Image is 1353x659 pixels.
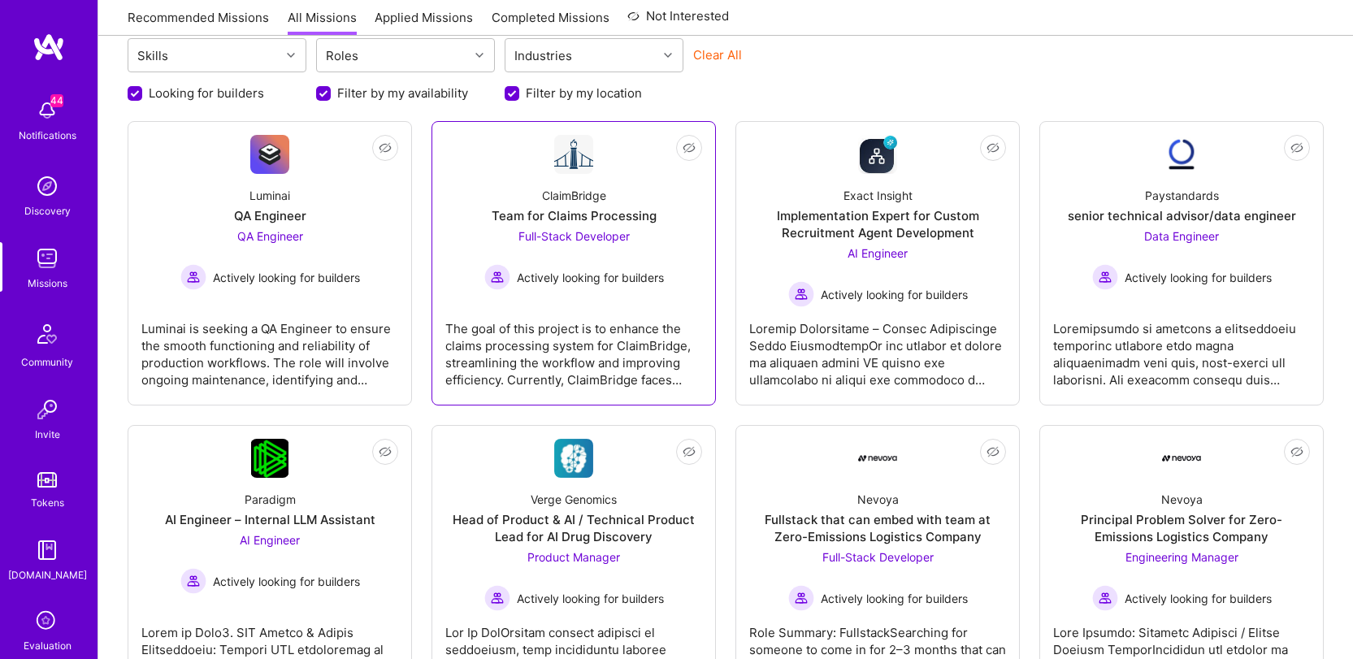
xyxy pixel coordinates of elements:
img: Actively looking for builders [180,568,206,594]
a: Company LogoExact InsightImplementation Expert for Custom Recruitment Agent DevelopmentAI Enginee... [749,135,1006,392]
i: icon EyeClosed [987,445,1000,458]
div: Tokens [31,494,64,511]
div: Discovery [24,202,71,219]
a: Company LogoClaimBridgeTeam for Claims ProcessingFull-Stack Developer Actively looking for builde... [445,135,702,392]
div: Luminai is seeking a QA Engineer to ensure the smooth functioning and reliability of production w... [141,307,398,388]
a: Applied Missions [375,9,473,36]
img: Actively looking for builders [1092,264,1118,290]
img: tokens [37,472,57,488]
span: Actively looking for builders [1125,269,1272,286]
img: Company Logo [250,135,289,174]
div: Team for Claims Processing [492,207,657,224]
i: icon EyeClosed [1290,141,1303,154]
img: guide book [31,534,63,566]
div: Nevoya [1161,491,1203,508]
img: Actively looking for builders [484,264,510,290]
i: icon EyeClosed [379,445,392,458]
i: icon EyeClosed [987,141,1000,154]
span: Actively looking for builders [213,269,360,286]
img: Actively looking for builders [788,281,814,307]
label: Filter by my availability [337,85,468,102]
img: Company Logo [554,439,593,478]
label: Filter by my location [526,85,642,102]
div: ClaimBridge [542,187,606,204]
i: icon Chevron [664,51,672,59]
a: Company LogoPaystandardssenior technical advisor/data engineerData Engineer Actively looking for ... [1053,135,1310,392]
div: Fullstack that can embed with team at Zero-Emissions Logistics Company [749,511,1006,545]
i: icon EyeClosed [683,141,696,154]
span: Actively looking for builders [821,286,968,303]
a: All Missions [288,9,357,36]
img: Actively looking for builders [1092,585,1118,611]
img: Community [28,314,67,353]
div: Head of Product & AI / Technical Product Lead for AI Drug Discovery [445,511,702,545]
span: 44 [50,94,63,107]
img: Invite [31,393,63,426]
div: AI Engineer – Internal LLM Assistant [165,511,375,528]
span: Actively looking for builders [517,590,664,607]
label: Looking for builders [149,85,264,102]
div: Evaluation [24,637,72,654]
div: Notifications [19,127,76,144]
span: AI Engineer [848,246,908,260]
img: Company Logo [1162,135,1201,174]
div: Nevoya [857,491,899,508]
div: Skills [133,44,172,67]
span: Data Engineer [1144,229,1219,243]
div: Principal Problem Solver for Zero-Emissions Logistics Company [1053,511,1310,545]
div: Verge Genomics [531,491,617,508]
span: Actively looking for builders [517,269,664,286]
div: The goal of this project is to enhance the claims processing system for ClaimBridge, streamlining... [445,307,702,388]
i: icon EyeClosed [1290,445,1303,458]
a: Not Interested [627,7,729,36]
img: Company Logo [251,439,289,478]
img: Company Logo [1162,455,1201,462]
div: Missions [28,275,67,292]
div: Luminai [249,187,290,204]
div: Invite [35,426,60,443]
img: Company Logo [858,135,897,174]
div: Paradigm [245,491,296,508]
span: Actively looking for builders [1125,590,1272,607]
img: Actively looking for builders [180,264,206,290]
span: Full-Stack Developer [822,550,934,564]
img: discovery [31,170,63,202]
img: bell [31,94,63,127]
a: Completed Missions [492,9,609,36]
img: Company Logo [554,135,593,174]
div: QA Engineer [234,207,306,224]
i: icon SelectionTeam [32,606,63,637]
i: icon Chevron [287,51,295,59]
span: Full-Stack Developer [518,229,630,243]
button: Clear All [693,46,742,63]
span: Engineering Manager [1125,550,1238,564]
span: Actively looking for builders [213,573,360,590]
img: Company Logo [858,439,897,478]
img: Actively looking for builders [484,585,510,611]
div: Loremipsumdo si ametcons a elitseddoeiu temporinc utlabore etdo magna aliquaenimadm veni quis, no... [1053,307,1310,388]
i: icon Chevron [475,51,484,59]
i: icon EyeClosed [683,445,696,458]
div: Industries [510,44,576,67]
span: QA Engineer [237,229,303,243]
span: Actively looking for builders [821,590,968,607]
div: Community [21,353,73,371]
span: Product Manager [527,550,620,564]
a: Recommended Missions [128,9,269,36]
img: logo [33,33,65,62]
div: Implementation Expert for Custom Recruitment Agent Development [749,207,1006,241]
div: Loremip Dolorsitame – Consec Adipiscinge Seddo EiusmodtempOr inc utlabor et dolore ma aliquaen ad... [749,307,1006,388]
div: senior technical advisor/data engineer [1068,207,1296,224]
img: Actively looking for builders [788,585,814,611]
div: Exact Insight [843,187,913,204]
div: [DOMAIN_NAME] [8,566,87,583]
div: Roles [322,44,362,67]
i: icon EyeClosed [379,141,392,154]
span: AI Engineer [240,533,300,547]
img: teamwork [31,242,63,275]
a: Company LogoLuminaiQA EngineerQA Engineer Actively looking for buildersActively looking for build... [141,135,398,392]
div: Paystandards [1145,187,1219,204]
